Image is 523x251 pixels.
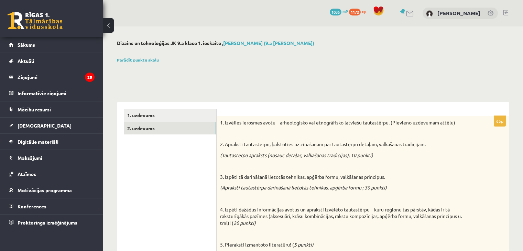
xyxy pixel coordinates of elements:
[9,53,95,69] a: Aktuāli
[8,12,63,29] a: Rīgas 1. Tālmācības vidusskola
[18,203,46,209] span: Konferences
[18,150,95,166] legend: Maksājumi
[9,85,95,101] a: Informatīvie ziņojumi
[349,9,361,15] span: 1172
[220,241,471,248] p: 5. Pieraksti izmantoto literatūru! (
[220,141,471,148] p: 2. Apraksti tautastērpu, balstoties uz zināšanām par tautastērpu detaļām, valkāšanas tradīcijām.
[9,198,95,214] a: Konferences
[117,57,159,63] a: Parādīt punktu skalu
[223,40,314,46] a: [PERSON_NAME] (9.a [PERSON_NAME])
[233,220,256,226] em: 20 punkti)
[18,219,77,226] span: Proktoringa izmēģinājums
[18,139,58,145] span: Digitālie materiāli
[220,206,471,227] p: 4. Izpēti dažādus informācijas avotus un apraksti izvēlēto tautastērpu – kuru reģionu tas pārstāv...
[9,134,95,150] a: Digitālie materiāli
[9,101,95,117] a: Mācību resursi
[9,37,95,53] a: Sākums
[220,119,471,126] p: 1. Izvēlies ierosmes avotu – arheoloģisko vai etnogrāfisko latviešu tautastērpu. (Pievieno uzdevu...
[85,73,95,82] i: 28
[426,10,433,17] img: Aleksejs Dovbenko
[9,118,95,133] a: [DEMOGRAPHIC_DATA]
[9,69,95,85] a: Ziņojumi28
[9,166,95,182] a: Atzīmes
[18,85,95,101] legend: Informatīvie ziņojumi
[349,9,370,14] a: 1172 xp
[437,10,480,17] a: [PERSON_NAME]
[9,150,95,166] a: Maksājumi
[18,171,36,177] span: Atzīmes
[124,109,216,122] a: 1. uzdevums
[342,9,348,14] span: mP
[124,122,216,135] a: 2. uzdevums
[18,69,95,85] legend: Ziņojumi
[294,241,314,248] em: 5 punkti)
[494,116,506,127] p: 65p
[220,184,387,190] em: (Apraksti tautastērpa darināšanā lietotās tehnikas, apģērba formu.; 30 punkti)
[330,9,348,14] a: 1035 mP
[362,9,366,14] span: xp
[9,182,95,198] a: Motivācijas programma
[220,152,373,158] em: (Tautastērpa apraksts (nosauc detaļas, valkāšanas tradīcijas); 10 punkti)
[220,174,471,181] p: 3. Izpēti tā darināšanā lietotās tehnikas, apģērba formu, valkāšanas principus.
[18,106,51,112] span: Mācību resursi
[18,122,72,129] span: [DEMOGRAPHIC_DATA]
[117,40,509,46] h2: Dizains un tehnoloģijas JK 9.a klase 1. ieskaite ,
[18,42,35,48] span: Sākums
[18,187,72,193] span: Motivācijas programma
[18,58,34,64] span: Aktuāli
[330,9,341,15] span: 1035
[9,215,95,230] a: Proktoringa izmēģinājums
